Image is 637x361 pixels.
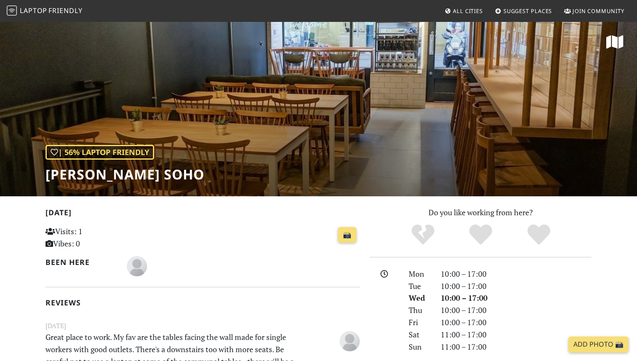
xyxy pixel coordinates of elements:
div: | 56% Laptop Friendly [45,145,154,160]
img: blank-535327c66bd565773addf3077783bbfce4b00ec00e9fd257753287c682c7fa38.png [340,331,360,351]
span: Join Community [573,7,624,15]
a: Suggest Places [492,3,556,19]
small: [DATE] [40,321,365,331]
h2: Reviews [45,298,360,307]
div: Tue [404,280,436,292]
div: Yes [452,223,510,246]
span: All Cities [453,7,483,15]
a: All Cities [441,3,486,19]
h2: Been here [45,258,117,267]
span: Laptop [20,6,47,15]
div: Sun [404,341,436,353]
a: 📸 [338,227,356,243]
div: Fri [404,316,436,329]
div: 10:00 – 17:00 [436,292,597,304]
span: Lizzie Scott [127,260,147,270]
div: 10:00 – 17:00 [436,280,597,292]
div: Sat [404,329,436,341]
div: 10:00 – 17:00 [436,268,597,280]
div: Definitely! [510,223,568,246]
a: Join Community [561,3,628,19]
div: Thu [404,304,436,316]
span: Friendly [48,6,82,15]
a: LaptopFriendly LaptopFriendly [7,4,83,19]
p: Do you like working from here? [370,206,591,219]
div: 10:00 – 17:00 [436,304,597,316]
p: Visits: 1 Vibes: 0 [45,225,144,250]
div: Wed [404,292,436,304]
div: 10:00 – 17:00 [436,316,597,329]
h2: [DATE] [45,208,360,220]
h1: [PERSON_NAME] Soho [45,166,204,182]
div: 11:00 – 17:00 [436,341,597,353]
div: No [394,223,452,246]
a: Add Photo 📸 [568,337,629,353]
span: Lizzie Scott [340,335,360,345]
img: LaptopFriendly [7,5,17,16]
div: Mon [404,268,436,280]
div: 11:00 – 17:00 [436,329,597,341]
img: blank-535327c66bd565773addf3077783bbfce4b00ec00e9fd257753287c682c7fa38.png [127,256,147,276]
span: Suggest Places [503,7,552,15]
